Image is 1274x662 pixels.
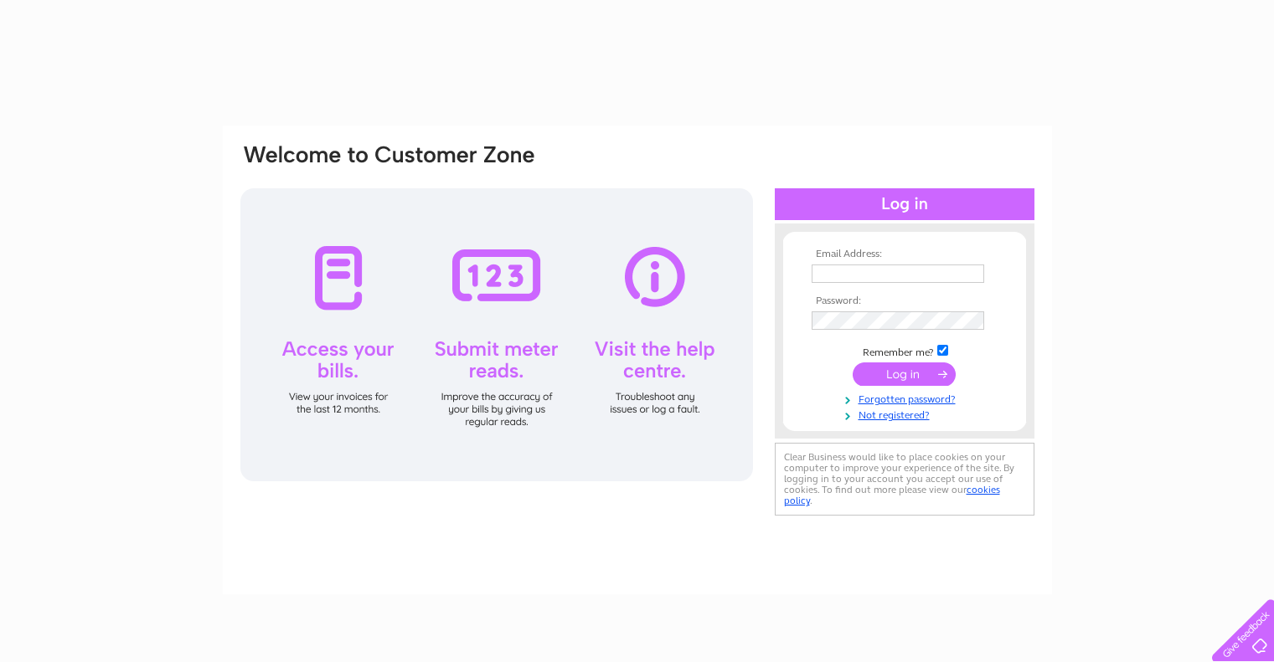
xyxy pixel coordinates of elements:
div: Clear Business would like to place cookies on your computer to improve your experience of the sit... [775,443,1034,516]
a: cookies policy [784,484,1000,506]
input: Submit [853,362,956,386]
th: Password: [807,295,1002,307]
a: Not registered? [812,406,1002,422]
a: Forgotten password? [812,390,1002,406]
td: Remember me? [807,342,1002,359]
th: Email Address: [807,249,1002,260]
